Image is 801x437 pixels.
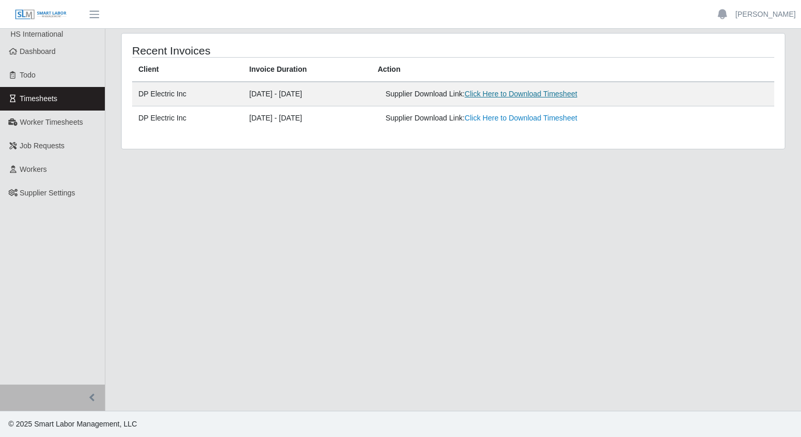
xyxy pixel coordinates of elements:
span: © 2025 Smart Labor Management, LLC [8,420,137,428]
span: Job Requests [20,141,65,150]
span: Timesheets [20,94,58,103]
span: Supplier Settings [20,189,75,197]
span: HS International [10,30,63,38]
td: [DATE] - [DATE] [243,82,372,106]
a: Click Here to Download Timesheet [464,90,577,98]
th: Action [371,58,774,82]
th: Invoice Duration [243,58,372,82]
td: DP Electric Inc [132,106,243,130]
span: Todo [20,71,36,79]
a: [PERSON_NAME] [735,9,796,20]
div: Supplier Download Link: [385,113,630,124]
td: [DATE] - [DATE] [243,106,372,130]
td: DP Electric Inc [132,82,243,106]
span: Dashboard [20,47,56,56]
span: Workers [20,165,47,173]
span: Worker Timesheets [20,118,83,126]
div: Supplier Download Link: [385,89,630,100]
th: Client [132,58,243,82]
img: SLM Logo [15,9,67,20]
h4: Recent Invoices [132,44,391,57]
a: Click Here to Download Timesheet [464,114,577,122]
